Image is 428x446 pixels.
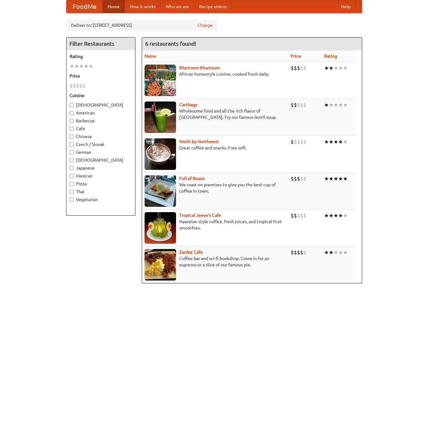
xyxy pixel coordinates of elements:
[161,0,194,13] a: Who we are
[145,65,176,96] img: khartoum.jpg
[324,54,337,59] a: Rating
[294,249,297,256] li: $
[70,141,132,148] label: Czech / Slovak
[300,249,303,256] li: $
[334,175,338,182] li: ★
[294,101,297,108] li: $
[294,138,297,145] li: $
[194,0,232,13] a: Recipe videos
[297,249,300,256] li: $
[179,102,197,107] a: Carthage
[70,82,73,89] li: $
[338,65,343,72] li: ★
[70,190,74,194] input: Thai
[197,22,213,28] a: Change
[324,212,329,219] li: ★
[145,175,176,207] img: beans.jpg
[294,65,297,72] li: $
[297,101,300,108] li: $
[70,125,132,132] label: Cafe
[70,63,74,70] li: ★
[338,101,343,108] li: ★
[70,157,132,163] label: [DEMOGRAPHIC_DATA]
[334,65,338,72] li: ★
[291,138,294,145] li: $
[179,176,205,181] a: Full of Beans
[70,181,132,187] label: Pizza
[338,249,343,256] li: ★
[70,92,132,99] h5: Cuisine
[300,175,303,182] li: $
[291,101,294,108] li: $
[70,102,132,108] label: [DEMOGRAPHIC_DATA]
[66,38,135,50] h4: Filter Restaurants
[343,212,348,219] li: ★
[294,175,297,182] li: $
[73,82,76,89] li: $
[300,138,303,145] li: $
[179,139,219,144] a: North by Northwest
[329,212,334,219] li: ★
[145,212,176,244] img: jeeves.jpg
[179,250,203,255] a: Zardoz Cafe
[297,175,300,182] li: $
[70,119,74,123] input: Barbecue
[70,174,74,178] input: Mexican
[300,65,303,72] li: $
[334,249,338,256] li: ★
[343,249,348,256] li: ★
[329,175,334,182] li: ★
[329,249,334,256] li: ★
[303,212,306,219] li: $
[297,65,300,72] li: $
[145,71,286,77] p: African homestyle cuisine, cooked fresh daily.
[324,65,329,72] li: ★
[125,0,161,13] a: How it works
[70,173,132,179] label: Mexican
[70,142,74,147] input: Czech / Slovak
[70,188,132,195] label: Thai
[70,158,74,162] input: [DEMOGRAPHIC_DATA]
[70,127,74,131] input: Cafe
[145,145,286,151] p: Great coffee and snacks. Free wifi.
[338,212,343,219] li: ★
[84,63,88,70] li: ★
[145,101,176,133] img: carthage.jpg
[70,196,132,203] label: Vegetarian
[334,138,338,145] li: ★
[79,63,84,70] li: ★
[291,249,294,256] li: $
[179,213,221,218] a: Tropical Jeeve's Cafe
[336,0,356,13] a: Help
[70,133,132,140] label: Chinese
[324,175,329,182] li: ★
[329,138,334,145] li: ★
[70,103,74,107] input: [DEMOGRAPHIC_DATA]
[329,101,334,108] li: ★
[179,65,220,70] a: Khartoum Khartoum
[145,218,286,231] p: Hawaiian style coffee, fresh juices, and tropical fruit smoothies.
[145,182,286,194] p: We roast on premises to give you the best cup of coffee in town.
[343,175,348,182] li: ★
[343,138,348,145] li: ★
[88,63,93,70] li: ★
[145,54,156,59] a: Name
[291,65,294,72] li: $
[70,182,74,186] input: Pizza
[291,212,294,219] li: $
[103,0,125,13] a: Home
[82,82,85,89] li: $
[303,175,306,182] li: $
[303,65,306,72] li: $
[70,118,132,124] label: Barbecue
[70,149,132,155] label: German
[329,65,334,72] li: ★
[145,41,196,47] ng-pluralize: 6 restaurants found!
[70,135,74,139] input: Chinese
